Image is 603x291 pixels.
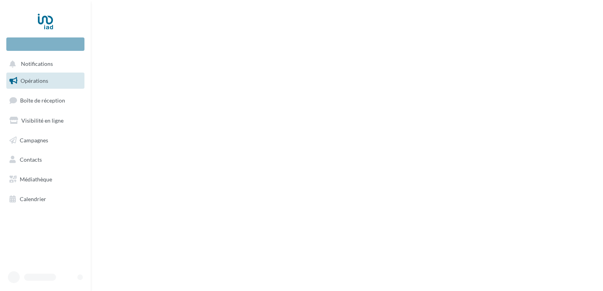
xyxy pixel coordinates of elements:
[5,132,86,149] a: Campagnes
[5,73,86,89] a: Opérations
[21,61,53,67] span: Notifications
[5,191,86,207] a: Calendrier
[5,112,86,129] a: Visibilité en ligne
[20,136,48,143] span: Campagnes
[5,92,86,109] a: Boîte de réception
[5,151,86,168] a: Contacts
[5,171,86,188] a: Médiathèque
[20,196,46,202] span: Calendrier
[20,176,52,183] span: Médiathèque
[20,97,65,104] span: Boîte de réception
[21,117,64,124] span: Visibilité en ligne
[6,37,84,51] div: Nouvelle campagne
[20,156,42,163] span: Contacts
[21,77,48,84] span: Opérations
